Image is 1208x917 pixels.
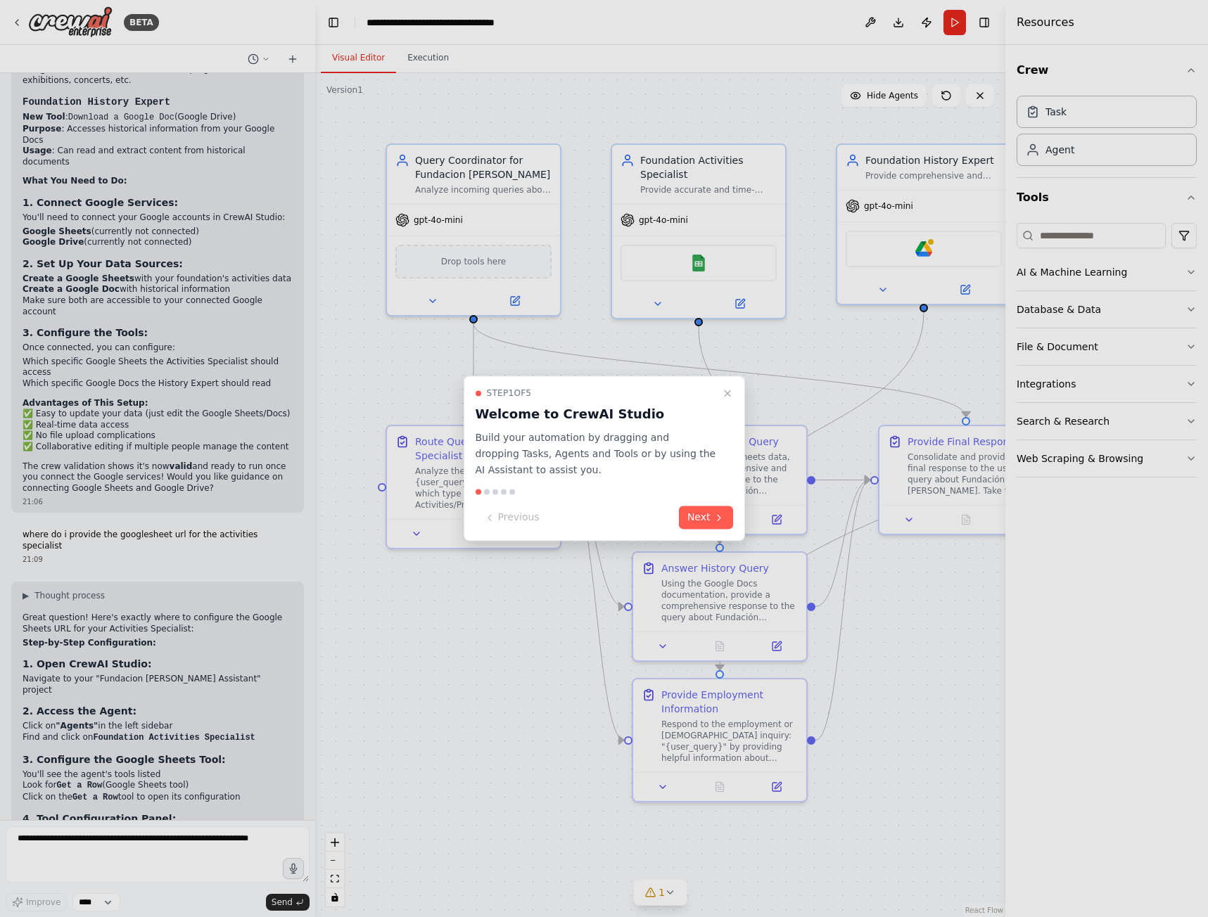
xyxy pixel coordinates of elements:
button: Close walkthrough [719,385,736,402]
span: Step 1 of 5 [487,387,532,399]
button: Hide left sidebar [324,13,343,32]
button: Previous [476,506,548,530]
p: Build your automation by dragging and dropping Tasks, Agents and Tools or by using the AI Assista... [476,430,716,477]
button: Next [679,506,733,530]
h3: Welcome to CrewAI Studio [476,404,716,424]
